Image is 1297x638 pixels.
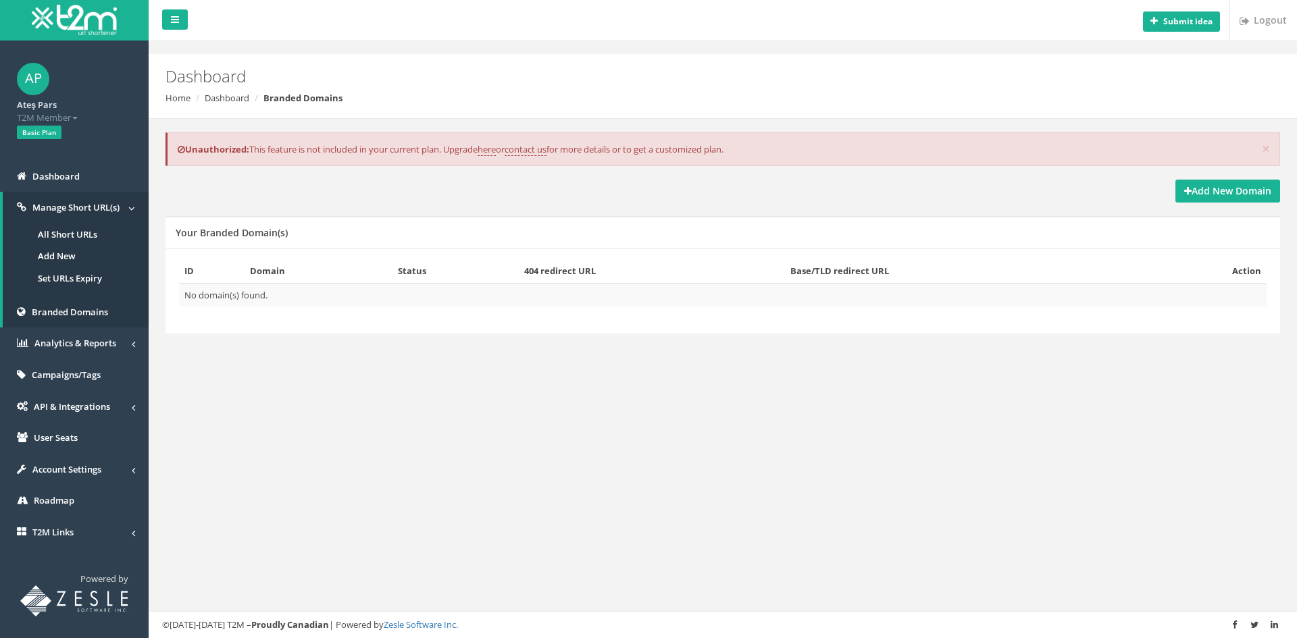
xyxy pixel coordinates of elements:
[384,618,458,631] a: Zesle Software Inc.
[34,337,116,349] span: Analytics & Reports
[17,63,49,95] span: AP
[251,618,329,631] strong: Proudly Canadian
[32,170,80,182] span: Dashboard
[1262,142,1270,156] button: ×
[32,463,101,475] span: Account Settings
[3,245,149,267] a: Add New
[166,92,190,104] a: Home
[17,95,132,124] a: Ateş Pars T2M Member
[17,99,57,111] strong: Ateş Pars
[478,143,496,156] a: here
[245,259,392,283] th: Domain
[179,259,245,283] th: ID
[3,267,149,290] a: Set URLs Expiry
[392,259,519,283] th: Status
[519,259,785,283] th: 404 redirect URL
[32,526,74,538] span: T2M Links
[32,201,120,213] span: Manage Short URL(s)
[1163,16,1213,27] b: Submit idea
[34,431,78,444] span: User Seats
[32,369,101,381] span: Campaigns/Tags
[3,223,149,246] a: All Short URLs
[166,132,1280,167] div: This feature is not included in your current plan. Upgrade or for more details or to get a custom...
[32,306,108,318] span: Branded Domains
[34,494,74,506] span: Roadmap
[263,92,342,104] strong: Branded Domains
[176,228,288,238] h5: Your Branded Domain(s)
[1143,11,1220,32] button: Submit idea
[785,259,1138,283] th: Base/TLD redirect URL
[1175,180,1280,203] a: Add New Domain
[34,400,110,413] span: API & Integrations
[179,283,1267,307] td: No domain(s) found.
[1184,184,1271,197] strong: Add New Domain
[20,585,128,616] img: T2M URL Shortener powered by Zesle Software Inc.
[205,92,249,104] a: Dashboard
[32,5,117,35] img: T2M
[17,126,61,139] span: Basic Plan
[505,143,546,156] a: contact us
[17,111,132,124] span: T2M Member
[80,573,128,585] span: Powered by
[166,68,1091,85] h2: Dashboard
[162,618,1283,631] div: ©[DATE]-[DATE] T2M – | Powered by
[1138,259,1267,283] th: Action
[178,143,249,155] b: Unauthorized:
